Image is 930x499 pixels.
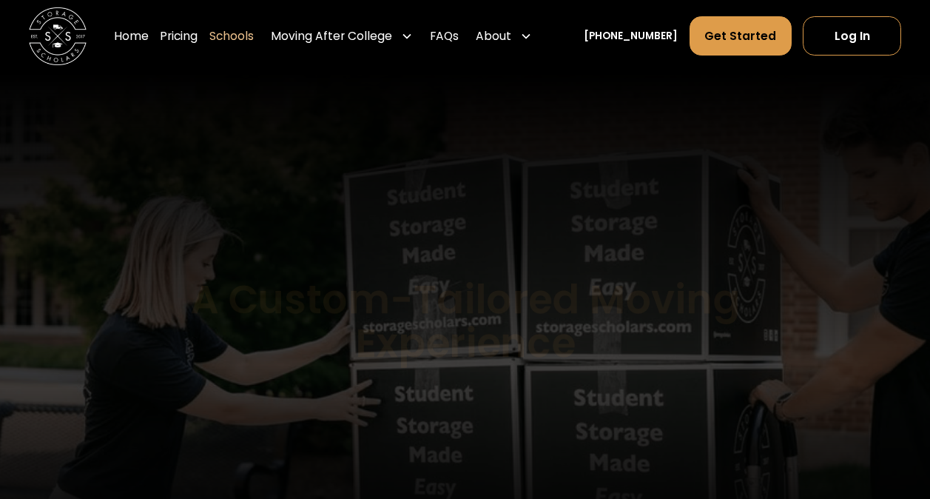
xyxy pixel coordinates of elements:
[471,16,538,56] div: About
[114,16,149,56] a: Home
[476,27,511,44] div: About
[29,7,87,65] img: Storage Scholars main logo
[584,29,678,44] a: [PHONE_NUMBER]
[209,16,254,56] a: Schools
[118,277,812,364] h1: A Custom-Tailored Moving Experience
[271,27,392,44] div: Moving After College
[265,16,418,56] div: Moving After College
[690,16,792,56] a: Get Started
[430,16,459,56] a: FAQs
[803,16,901,56] a: Log In
[160,16,198,56] a: Pricing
